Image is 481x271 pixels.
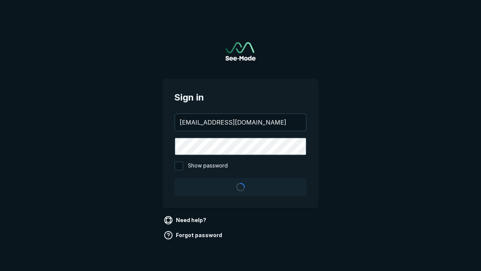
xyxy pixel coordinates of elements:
a: Go to sign in [225,42,256,61]
a: Forgot password [162,229,225,241]
span: Show password [188,161,228,171]
span: Sign in [174,91,307,104]
input: your@email.com [175,114,306,131]
img: See-Mode Logo [225,42,256,61]
a: Need help? [162,214,209,226]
